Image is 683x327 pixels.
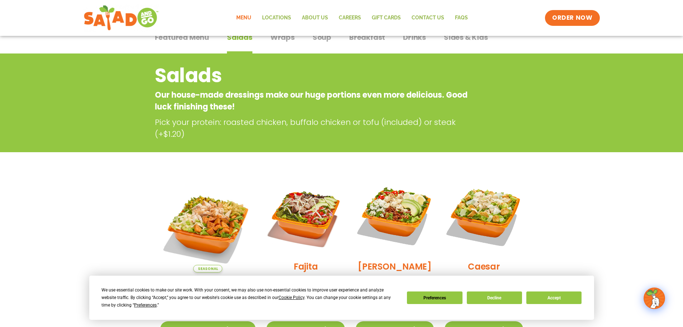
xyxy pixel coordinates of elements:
[356,177,434,255] img: Product photo for Cobb Salad
[297,10,333,26] a: About Us
[231,10,257,26] a: Menu
[89,276,594,320] div: Cookie Consent Prompt
[445,177,523,255] img: Product photo for Caesar Salad
[450,10,473,26] a: FAQs
[155,29,528,54] div: Tabbed content
[468,260,500,273] h2: Caesar
[403,32,426,43] span: Drinks
[84,4,159,32] img: new-SAG-logo-768×292
[333,10,366,26] a: Careers
[266,177,345,255] img: Product photo for Fajita Salad
[134,303,157,308] span: Preferences
[193,265,222,272] span: Seasonal
[155,89,471,113] p: Our house-made dressings make our huge portions even more delicious. Good luck finishing these!
[294,260,318,273] h2: Fajita
[270,32,295,43] span: Wraps
[366,10,406,26] a: GIFT CARDS
[644,288,664,308] img: wpChatIcon
[155,61,471,90] h2: Salads
[407,291,462,304] button: Preferences
[257,10,297,26] a: Locations
[444,32,488,43] span: Sides & Kids
[160,177,256,272] img: Product photo for Southwest Harvest Salad
[406,10,450,26] a: Contact Us
[227,32,252,43] span: Salads
[366,275,392,285] span: 460 Cal
[552,14,592,22] span: ORDER NOW
[279,295,304,300] span: Cookie Policy
[526,291,582,304] button: Accept
[231,10,473,26] nav: Menu
[545,10,599,26] a: ORDER NOW
[155,32,209,43] span: Featured Menu
[467,291,522,304] button: Decline
[313,32,331,43] span: Soup
[278,275,302,285] span: 330 Cal
[349,32,385,43] span: Breakfast
[358,260,432,273] h2: [PERSON_NAME]
[155,116,474,140] p: Pick your protein: roasted chicken, buffalo chicken or tofu (included) or steak (+$1.20)
[456,275,480,285] span: 290 Cal
[101,286,398,309] div: We use essential cookies to make our site work. With your consent, we may also use non-essential ...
